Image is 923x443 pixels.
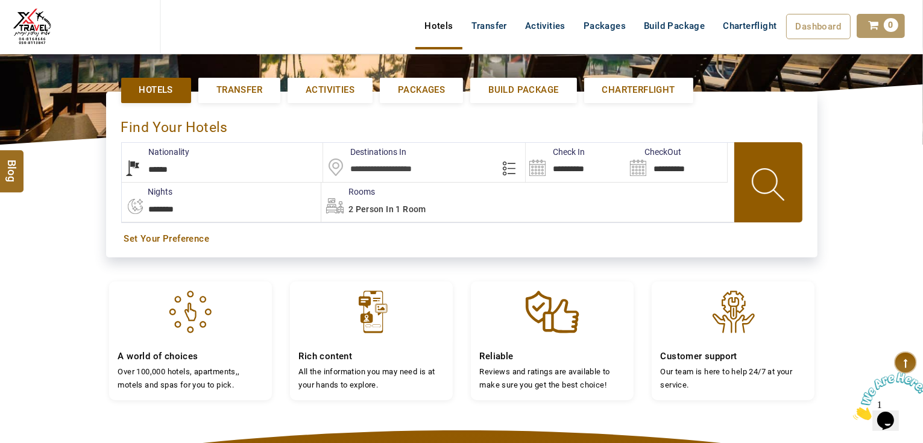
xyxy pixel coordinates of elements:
span: 1 [5,5,10,15]
a: Packages [575,14,635,38]
span: Packages [398,84,445,96]
h4: Rich content [299,351,444,362]
p: Over 100,000 hotels, apartments,, motels and spas for you to pick. [118,365,263,391]
a: Hotels [415,14,462,38]
p: Reviews and ratings are available to make sure you get the best choice! [480,365,625,391]
a: Set Your Preference [124,233,799,245]
a: Packages [380,78,463,102]
a: Transfer [462,14,516,38]
a: Transfer [198,78,280,102]
label: Destinations In [323,146,406,158]
div: Find Your Hotels [121,107,802,142]
h4: A world of choices [118,351,263,362]
label: Check In [526,146,585,158]
label: CheckOut [626,146,681,158]
span: Hotels [139,84,173,96]
h4: Reliable [480,351,625,362]
p: All the information you may need is at your hands to explore. [299,365,444,391]
label: nights [121,186,173,198]
h4: Customer support [661,351,805,362]
img: Chat attention grabber [5,5,80,52]
span: Charterflight [723,20,777,31]
a: Build Package [635,14,714,38]
input: Search [626,143,727,182]
span: Build Package [488,84,558,96]
a: Charterflight [584,78,693,102]
span: Dashboard [796,21,842,32]
a: Activities [516,14,575,38]
span: Blog [4,159,20,169]
label: Rooms [321,186,375,198]
span: 2 Person in 1 Room [348,204,426,214]
a: Activities [288,78,373,102]
a: Hotels [121,78,191,102]
label: Nationality [122,146,190,158]
img: The Royal Line Holidays [9,5,55,51]
a: Charterflight [714,14,786,38]
iframe: chat widget [848,368,923,425]
input: Search [526,143,626,182]
span: Charterflight [602,84,675,96]
span: Transfer [216,84,262,96]
span: 0 [884,18,898,32]
a: 0 [857,14,905,38]
p: Our team is here to help 24/7 at your service. [661,365,805,391]
a: Build Package [470,78,576,102]
span: Activities [306,84,354,96]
